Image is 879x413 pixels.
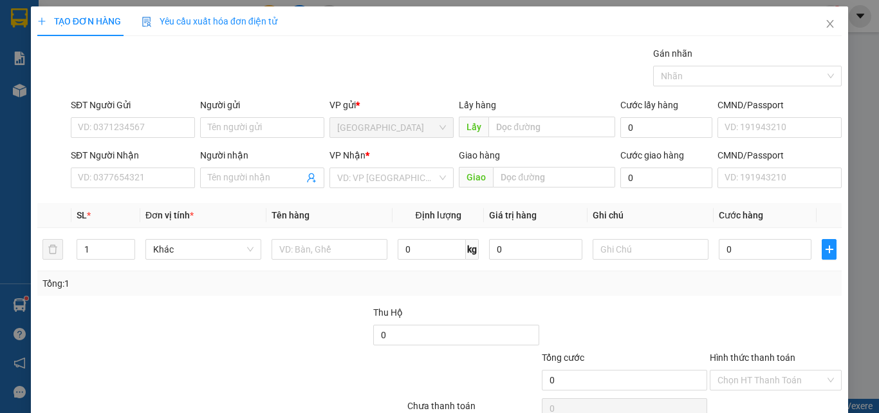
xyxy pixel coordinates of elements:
img: icon [142,17,152,27]
span: Yêu cầu xuất hóa đơn điện tử [142,16,277,26]
label: Cước giao hàng [620,150,684,160]
div: Tổng: 1 [42,276,340,291]
span: SL [77,210,87,220]
label: Cước lấy hàng [620,100,678,110]
span: Tổng cước [542,352,584,363]
span: Giao [459,167,493,187]
span: Tên hàng [272,210,310,220]
div: SĐT Người Gửi [71,98,195,112]
span: plus [822,244,836,255]
div: Người gửi [200,98,324,112]
span: kg [466,239,479,260]
span: Cước hàng [719,210,763,220]
span: Thu Hộ [373,307,403,318]
span: TẠO ĐƠN HÀNG [37,16,121,26]
span: Giao hàng [459,150,500,160]
label: Gán nhãn [653,48,692,59]
div: CMND/Passport [717,148,842,162]
span: Giá trị hàng [489,210,537,220]
input: VD: Bàn, Ghế [272,239,387,260]
div: SĐT Người Nhận [71,148,195,162]
span: VP Nhận [329,150,365,160]
div: Người nhận [200,148,324,162]
span: user-add [306,173,317,183]
span: Định lượng [415,210,461,220]
span: plus [37,17,46,26]
th: Ghi chú [588,203,714,228]
span: Lấy hàng [459,100,496,110]
div: CMND/Passport [717,98,842,112]
span: Khác [153,240,254,259]
button: delete [42,239,63,260]
span: close [825,19,835,29]
button: plus [822,239,837,260]
span: Lấy [459,117,488,137]
span: Đà Lạt [337,118,446,137]
input: Cước lấy hàng [620,117,712,138]
div: VP gửi [329,98,454,112]
input: Dọc đường [488,117,615,137]
button: Close [812,6,848,43]
input: Ghi Chú [593,239,708,260]
input: 0 [489,239,582,260]
input: Dọc đường [493,167,615,187]
label: Hình thức thanh toán [710,352,795,363]
span: Đơn vị tính [145,210,194,220]
input: Cước giao hàng [620,168,712,188]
